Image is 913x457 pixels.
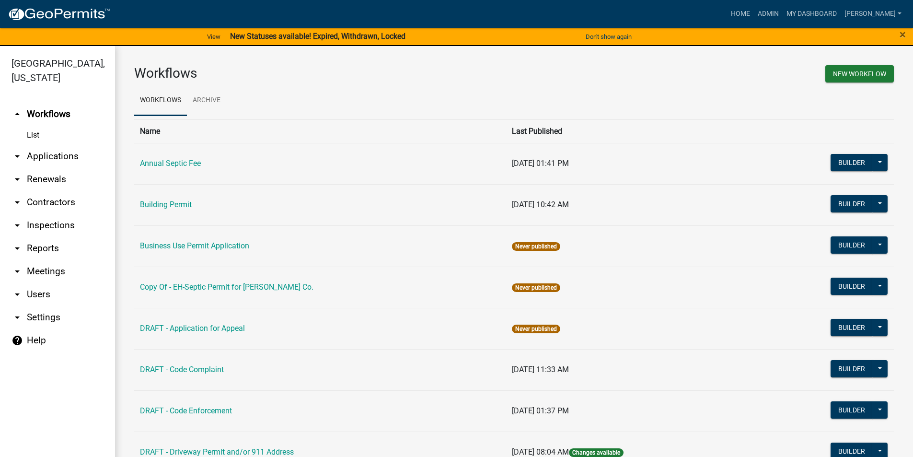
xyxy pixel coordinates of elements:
a: [PERSON_NAME] [841,5,905,23]
span: Changes available [569,448,624,457]
button: Don't show again [582,29,636,45]
span: [DATE] 11:33 AM [512,365,569,374]
button: Builder [831,195,873,212]
span: [DATE] 01:41 PM [512,159,569,168]
button: Builder [831,278,873,295]
i: arrow_drop_down [12,266,23,277]
i: arrow_drop_down [12,151,23,162]
a: DRAFT - Application for Appeal [140,324,245,333]
i: arrow_drop_down [12,312,23,323]
i: arrow_drop_down [12,174,23,185]
button: Builder [831,154,873,171]
a: Copy Of - EH-Septic Permit for [PERSON_NAME] Co. [140,282,313,292]
button: Builder [831,319,873,336]
i: arrow_drop_up [12,108,23,120]
button: Builder [831,360,873,377]
button: Builder [831,236,873,254]
i: arrow_drop_down [12,289,23,300]
strong: New Statuses available! Expired, Withdrawn, Locked [230,32,405,41]
i: arrow_drop_down [12,243,23,254]
button: Close [900,29,906,40]
a: View [203,29,224,45]
a: Home [727,5,754,23]
a: Workflows [134,85,187,116]
button: Builder [831,401,873,419]
a: DRAFT - Driveway Permit and/or 911 Address [140,447,294,457]
i: help [12,335,23,346]
a: Business Use Permit Application [140,241,249,250]
span: Never published [512,325,560,333]
i: arrow_drop_down [12,197,23,208]
span: [DATE] 08:04 AM [512,447,569,457]
span: [DATE] 10:42 AM [512,200,569,209]
a: My Dashboard [783,5,841,23]
span: Never published [512,242,560,251]
a: Annual Septic Fee [140,159,201,168]
a: Building Permit [140,200,192,209]
a: Archive [187,85,226,116]
span: Never published [512,283,560,292]
a: DRAFT - Code Complaint [140,365,224,374]
h3: Workflows [134,65,507,82]
th: Last Published [506,119,754,143]
th: Name [134,119,506,143]
i: arrow_drop_down [12,220,23,231]
button: New Workflow [825,65,894,82]
a: Admin [754,5,783,23]
span: × [900,28,906,41]
span: [DATE] 01:37 PM [512,406,569,415]
a: DRAFT - Code Enforcement [140,406,232,415]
